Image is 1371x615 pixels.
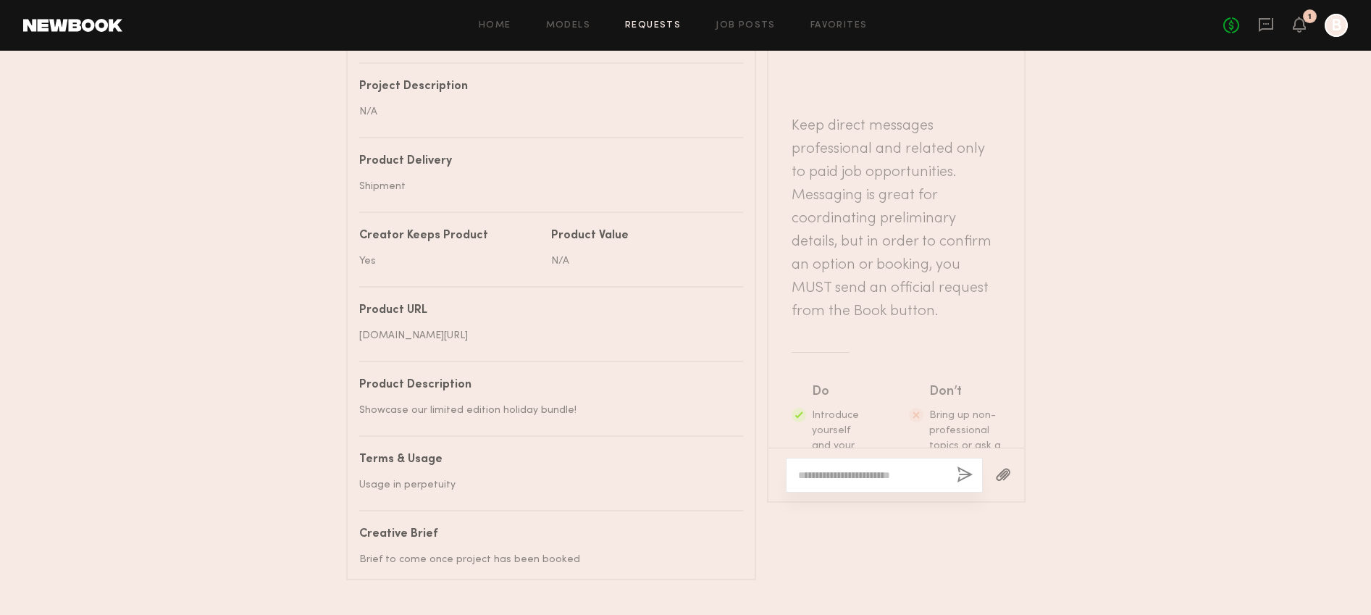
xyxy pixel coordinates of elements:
[359,156,732,167] div: Product Delivery
[551,230,732,242] div: Product Value
[929,411,1001,481] span: Bring up non-professional topics or ask a model to work for free/trade.
[359,81,732,93] div: Project Description
[359,328,732,343] div: [DOMAIN_NAME][URL]
[716,21,776,30] a: Job Posts
[792,114,1001,323] header: Keep direct messages professional and related only to paid job opportunities. Messaging is great ...
[359,305,732,317] div: Product URL
[479,21,511,30] a: Home
[551,254,732,269] div: N/A
[546,21,590,30] a: Models
[359,380,732,391] div: Product Description
[929,382,1009,402] div: Don’t
[812,382,868,402] div: Do
[1325,14,1348,37] a: B
[359,104,732,120] div: N/A
[359,529,732,540] div: Creative Brief
[1308,13,1312,21] div: 1
[359,254,540,269] div: Yes
[359,230,540,242] div: Creator Keeps Product
[625,21,681,30] a: Requests
[359,403,732,418] div: Showcase our limited edition holiday bundle!
[359,454,732,466] div: Terms & Usage
[359,179,732,194] div: Shipment
[812,411,859,466] span: Introduce yourself and your project.
[359,552,732,567] div: Brief to come once project has been booked
[810,21,868,30] a: Favorites
[359,477,732,493] div: Usage in perpetuity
